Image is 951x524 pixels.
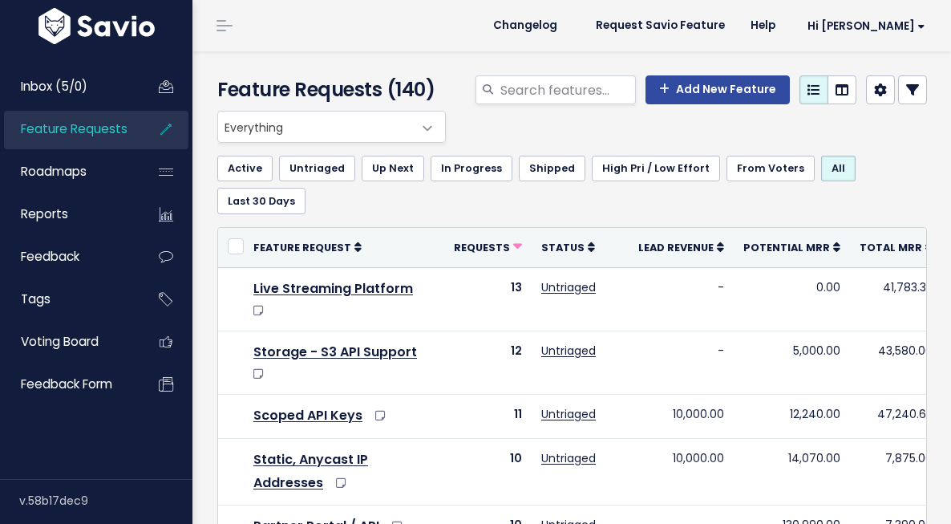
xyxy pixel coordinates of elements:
[4,238,133,275] a: Feedback
[217,111,446,143] span: Everything
[444,439,532,506] td: 10
[362,156,424,181] a: Up Next
[21,333,99,350] span: Voting Board
[454,241,510,254] span: Requests
[253,343,417,361] a: Storage - S3 API Support
[253,239,362,255] a: Feature Request
[860,239,933,255] a: Total MRR
[743,239,840,255] a: Potential MRR
[21,376,112,392] span: Feedback form
[34,8,159,44] img: logo-white.9d6f32f41409.svg
[860,241,922,254] span: Total MRR
[738,14,788,38] a: Help
[21,163,87,180] span: Roadmaps
[4,153,133,190] a: Roadmaps
[19,480,192,522] div: v.58b17dec9
[21,120,127,137] span: Feature Requests
[629,267,734,331] td: -
[4,366,133,403] a: Feedback form
[4,281,133,318] a: Tags
[21,290,51,307] span: Tags
[541,406,596,422] a: Untriaged
[253,450,368,492] a: Static, Anycast IP Addresses
[821,156,856,181] a: All
[629,394,734,438] td: 10,000.00
[541,241,585,254] span: Status
[218,112,413,142] span: Everything
[21,248,79,265] span: Feedback
[788,14,938,39] a: Hi [PERSON_NAME]
[4,111,133,148] a: Feature Requests
[444,331,532,394] td: 12
[253,279,413,298] a: Live Streaming Platform
[217,156,273,181] a: Active
[592,156,720,181] a: High Pri / Low Effort
[541,279,596,295] a: Untriaged
[629,439,734,506] td: 10,000.00
[583,14,738,38] a: Request Savio Feature
[645,75,790,104] a: Add New Feature
[519,156,585,181] a: Shipped
[734,439,850,506] td: 14,070.00
[279,156,355,181] a: Untriaged
[541,450,596,466] a: Untriaged
[850,267,942,331] td: 41,783.35
[638,239,724,255] a: Lead Revenue
[726,156,815,181] a: From Voters
[850,394,942,438] td: 47,240.65
[499,75,636,104] input: Search features...
[734,267,850,331] td: 0.00
[4,196,133,233] a: Reports
[541,239,595,255] a: Status
[541,343,596,359] a: Untriaged
[850,331,942,394] td: 43,580.06
[217,75,438,104] h4: Feature Requests (140)
[431,156,512,181] a: In Progress
[253,241,351,254] span: Feature Request
[21,205,68,222] span: Reports
[217,156,927,214] ul: Filter feature requests
[493,20,557,31] span: Changelog
[638,241,714,254] span: Lead Revenue
[253,406,362,424] a: Scoped API Keys
[4,323,133,360] a: Voting Board
[807,20,925,32] span: Hi [PERSON_NAME]
[629,331,734,394] td: -
[444,394,532,438] td: 11
[743,241,830,254] span: Potential MRR
[217,188,306,213] a: Last 30 Days
[734,331,850,394] td: 5,000.00
[850,439,942,506] td: 7,875.00
[444,267,532,331] td: 13
[734,394,850,438] td: 12,240.00
[454,239,522,255] a: Requests
[4,68,133,105] a: Inbox (5/0)
[21,78,87,95] span: Inbox (5/0)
